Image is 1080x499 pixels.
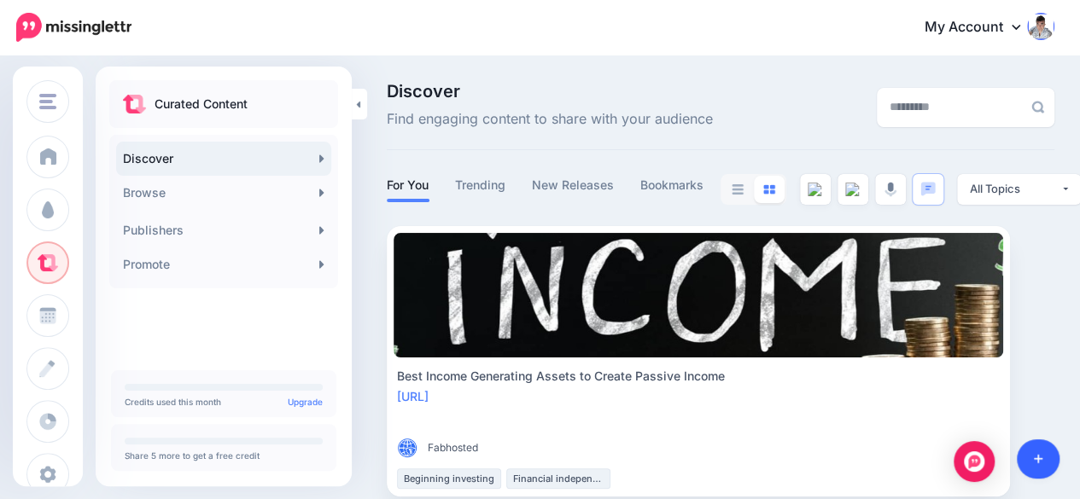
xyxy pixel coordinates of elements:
[970,181,1060,197] div: All Topics
[845,183,861,196] img: video--grey.png
[123,95,146,113] img: curate.png
[155,94,248,114] p: Curated Content
[1031,101,1044,113] img: search-grey-6.png
[397,468,501,489] li: Beginning investing
[116,213,331,247] a: Publishers
[455,175,506,195] a: Trending
[908,7,1054,49] a: My Account
[397,438,417,458] img: TYYCC6P3C8XBFH4UB232QMVJB40VB2P9_thumb.png
[954,441,995,482] div: Open Intercom Messenger
[116,142,331,176] a: Discover
[808,183,823,196] img: article--grey.png
[428,439,478,456] span: Fabhosted
[39,94,56,109] img: menu.png
[397,389,429,403] a: [URL]
[16,13,131,42] img: Missinglettr
[397,366,1000,386] div: Best Income Generating Assets to Create Passive Income
[116,247,331,281] a: Promote
[387,83,713,100] span: Discover
[506,468,610,489] li: Financial independence
[387,175,429,195] a: For You
[884,182,896,197] img: microphone-grey.png
[387,108,713,131] span: Find engaging content to share with your audience
[763,184,775,194] img: grid-blue.png
[732,184,744,194] img: list-grey.png
[116,176,331,210] a: Browse
[920,182,936,196] img: chat-square-blue.png
[640,175,704,195] a: Bookmarks
[532,175,615,195] a: New Releases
